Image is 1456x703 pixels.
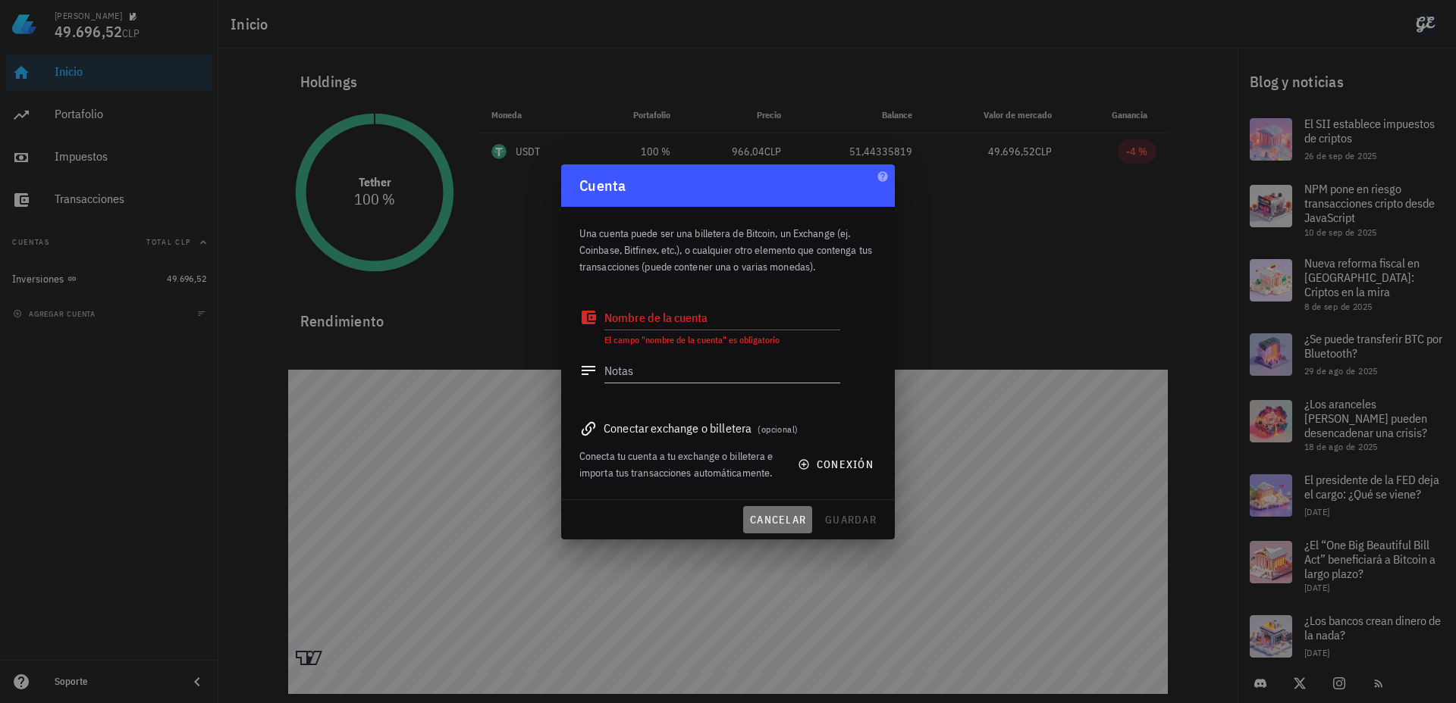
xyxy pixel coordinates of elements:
span: cancelar [749,513,806,526]
div: Conecta tu cuenta a tu exchange o billetera e importa tus transacciones automáticamente. [579,448,780,481]
button: conexión [789,451,886,478]
span: conexión [801,458,874,471]
span: (opcional) [758,423,798,435]
div: El campo "nombre de la cuenta" es obligatorio [604,336,840,345]
div: Una cuenta puede ser una billetera de Bitcoin, un Exchange (ej. Coinbase, Bitfinex, etc.), o cual... [579,207,877,284]
div: Cuenta [561,164,895,207]
div: Conectar exchange o billetera [579,417,877,439]
button: cancelar [743,506,812,533]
